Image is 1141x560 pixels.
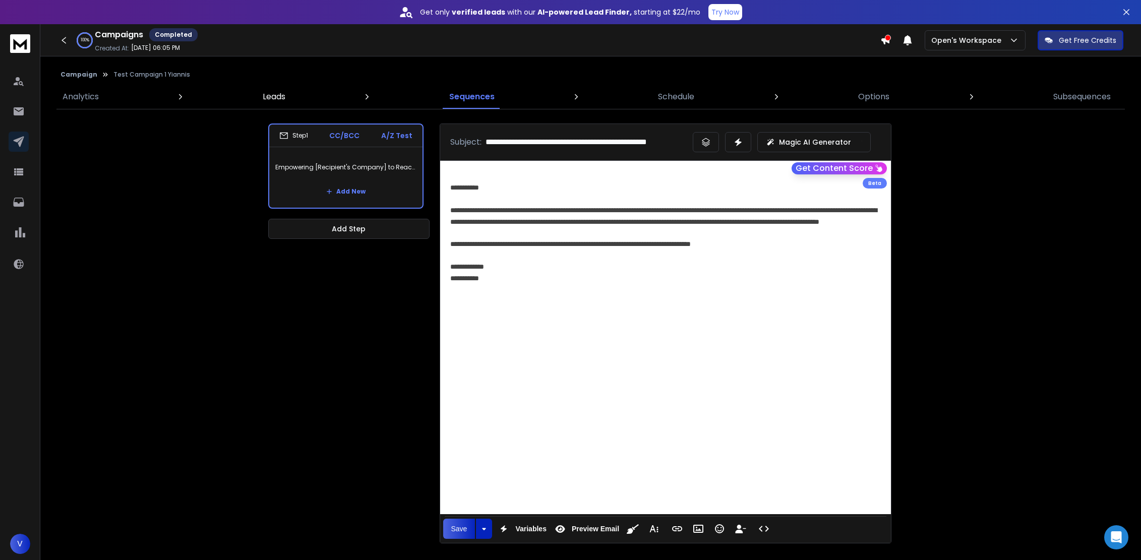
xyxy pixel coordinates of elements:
button: More Text [644,519,664,539]
p: Schedule [658,91,694,103]
a: Leads [257,85,291,109]
p: Leads [263,91,285,103]
strong: verified leads [452,7,505,17]
button: Add Step [268,219,430,239]
button: Variables [494,519,549,539]
button: Get Free Credits [1038,30,1123,50]
p: Subsequences [1053,91,1111,103]
button: Insert Link (⌘K) [668,519,687,539]
li: Step1CC/BCCA/Z TestEmpowering [Recipient's Company] to Reach [GEOGRAPHIC_DATA]Add New [268,123,424,209]
div: Step 1 [279,131,308,140]
p: Get only with our starting at $22/mo [420,7,700,17]
a: Options [852,85,895,109]
button: Preview Email [551,519,621,539]
button: Emoticons [710,519,729,539]
div: Completed [149,28,198,41]
strong: AI-powered Lead Finder, [537,7,632,17]
button: V [10,534,30,554]
h1: Campaigns [95,29,143,41]
p: Try Now [711,7,739,17]
div: Open Intercom Messenger [1104,525,1128,549]
p: Analytics [63,91,99,103]
p: [DATE] 06:05 PM [131,44,180,52]
span: Preview Email [570,525,621,533]
button: Try Now [708,4,742,20]
button: Insert Unsubscribe Link [731,519,750,539]
span: Variables [513,525,549,533]
p: A/Z Test [381,131,412,141]
img: logo [10,34,30,53]
p: Options [858,91,889,103]
p: Magic AI Generator [779,137,851,147]
a: Schedule [652,85,700,109]
a: Sequences [443,85,501,109]
p: Test Campaign 1 Yiannis [113,71,190,79]
button: Code View [754,519,773,539]
p: Subject: [450,136,482,148]
div: Beta [863,178,887,189]
button: Magic AI Generator [757,132,871,152]
button: Get Content Score [792,162,887,174]
button: Campaign [61,71,97,79]
p: CC/BCC [329,131,359,141]
p: 100 % [81,37,89,43]
p: Empowering [Recipient's Company] to Reach [GEOGRAPHIC_DATA] [275,153,416,181]
p: Created At: [95,44,129,52]
button: Clean HTML [623,519,642,539]
button: Add New [318,181,374,202]
p: Get Free Credits [1059,35,1116,45]
p: Sequences [449,91,495,103]
a: Analytics [56,85,105,109]
button: Save [443,519,475,539]
p: Open's Workspace [931,35,1005,45]
button: Insert Image (⌘P) [689,519,708,539]
a: Subsequences [1047,85,1117,109]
